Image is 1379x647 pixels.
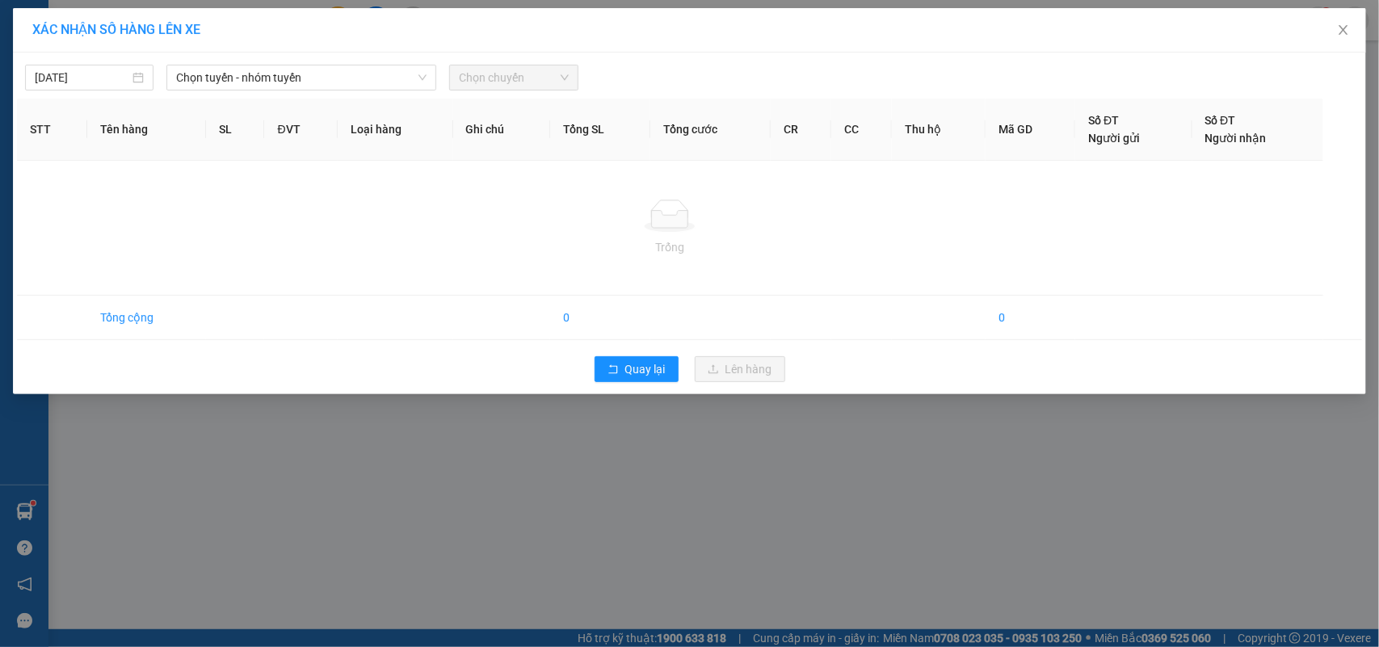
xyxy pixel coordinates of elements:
[151,60,675,80] li: Hotline: 02839552959
[338,99,453,161] th: Loại hàng
[986,296,1075,340] td: 0
[151,40,675,60] li: 26 Phó Cơ Điều, Phường 12
[771,99,831,161] th: CR
[550,296,651,340] td: 0
[418,73,427,82] span: down
[1205,132,1267,145] span: Người nhận
[453,99,550,161] th: Ghi chú
[1337,23,1350,36] span: close
[264,99,337,161] th: ĐVT
[986,99,1075,161] th: Mã GD
[17,99,87,161] th: STT
[20,117,305,144] b: GỬI : Trạm [PERSON_NAME]
[459,65,568,90] span: Chọn chuyến
[1205,114,1236,127] span: Số ĐT
[608,363,619,376] span: rollback
[176,65,427,90] span: Chọn tuyến - nhóm tuyến
[595,356,679,382] button: rollbackQuay lại
[892,99,986,161] th: Thu hộ
[35,69,129,86] input: 14/09/2025
[1321,8,1366,53] button: Close
[30,238,1310,256] div: Trống
[1088,132,1140,145] span: Người gửi
[550,99,651,161] th: Tổng SL
[831,99,892,161] th: CC
[206,99,264,161] th: SL
[20,20,101,101] img: logo.jpg
[32,22,200,37] span: XÁC NHẬN SỐ HÀNG LÊN XE
[1088,114,1119,127] span: Số ĐT
[650,99,771,161] th: Tổng cước
[695,356,785,382] button: uploadLên hàng
[87,99,206,161] th: Tên hàng
[87,296,206,340] td: Tổng cộng
[625,360,666,378] span: Quay lại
